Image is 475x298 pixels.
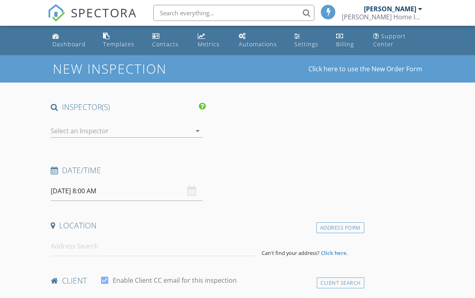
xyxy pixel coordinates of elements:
[291,29,326,52] a: Settings
[239,40,277,48] div: Automations
[47,4,65,22] img: The Best Home Inspection Software - Spectora
[49,29,93,52] a: Dashboard
[235,29,285,52] a: Automations (Basic)
[370,29,426,52] a: Support Center
[294,40,318,48] div: Settings
[194,29,229,52] a: Metrics
[51,275,361,286] h4: client
[364,5,416,13] div: [PERSON_NAME]
[53,62,231,76] h1: New Inspection
[373,32,406,48] div: Support Center
[113,276,237,284] label: Enable Client CC email for this inspection
[152,40,179,48] div: Contacts
[333,29,363,52] a: Billing
[193,126,202,136] i: arrow_drop_down
[51,220,361,231] h4: Location
[308,66,422,72] a: Click here to use the New Order Form
[103,40,134,48] div: Templates
[47,11,137,28] a: SPECTORA
[51,236,255,256] input: Address Search
[51,102,206,112] h4: INSPECTOR(S)
[149,29,188,52] a: Contacts
[71,4,137,21] span: SPECTORA
[198,40,220,48] div: Metrics
[336,40,354,48] div: Billing
[316,222,364,233] div: Address Form
[321,249,348,257] strong: Click here.
[51,165,361,176] h4: Date/Time
[342,13,422,21] div: Crum Home Inspections
[100,29,142,52] a: Templates
[153,5,314,21] input: Search everything...
[52,40,86,48] div: Dashboard
[262,249,320,257] span: Can't find your address?
[51,181,202,201] input: Select date
[317,277,364,288] div: Client Search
